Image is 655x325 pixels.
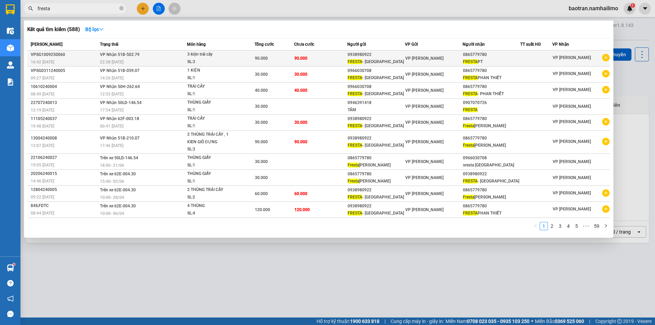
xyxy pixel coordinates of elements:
[100,76,123,80] span: 14:26 [DATE]
[7,295,14,302] span: notification
[31,195,54,200] span: 09:22 [DATE]
[348,83,405,90] div: 0966030708
[187,42,206,47] span: Món hàng
[187,162,238,169] div: SL: 1
[592,222,602,230] li: 59
[7,311,14,317] span: message
[602,222,610,230] li: Next Page
[255,72,268,77] span: 30.000
[187,122,238,130] div: SL: 1
[463,99,520,106] div: 0907070726
[31,76,54,80] span: 09:27 [DATE]
[463,75,478,80] span: FRESTA
[463,142,520,149] div: [PERSON_NAME]
[405,56,443,61] span: VP [PERSON_NAME]
[553,207,591,211] span: VP [PERSON_NAME]
[100,124,123,129] span: 00:41 [DATE]
[100,42,118,47] span: Trạng thái
[187,194,238,201] div: SL: 2
[100,172,136,176] span: Trên xe 62E-004.30
[553,87,591,92] span: VP [PERSON_NAME]
[463,58,520,65] div: PT
[31,186,98,193] div: 12804240005
[187,202,238,210] div: 4 THÙNG
[187,51,238,58] div: 3 kiện trái cây
[294,139,307,144] span: 90.000
[581,222,592,230] span: •••
[7,27,14,34] img: warehouse-icon
[294,120,307,125] span: 30.000
[31,211,54,216] span: 08:44 [DATE]
[255,120,268,125] span: 30.000
[348,211,362,216] span: FRESTA
[348,135,405,142] div: 0938980922
[100,188,136,192] span: Trên xe 62E-004.30
[187,186,238,194] div: 2 THÙNG TRÁI CÂY
[405,139,443,144] span: VP [PERSON_NAME]
[6,22,60,30] div: Minh
[463,154,520,162] div: 0966030708
[463,143,474,148] span: Fresta
[405,72,443,77] span: VP [PERSON_NAME]
[348,162,405,169] div: [PERSON_NAME]
[602,54,610,61] span: plus-circle
[405,191,443,196] span: VP [PERSON_NAME]
[100,195,124,200] span: 10:00 - 28/04
[463,74,520,82] div: PHAN THIẾT
[187,131,238,146] div: 2 THÙNG TRÁI CÂY , 1 KIEN GIỎ ĐỰNG
[255,207,270,212] span: 120.000
[532,222,540,230] button: left
[65,6,82,14] span: Nhận:
[463,122,520,130] div: [PERSON_NAME]
[348,163,359,167] span: Fresta
[463,123,474,128] span: Fresta
[348,142,405,149] div: - [GEOGRAPHIC_DATA]
[100,100,142,105] span: VP Nhận 50LD-146.54
[348,154,405,162] div: 0865779780
[187,178,238,185] div: SL: 1
[548,222,556,230] a: 2
[552,42,569,47] span: VP Nhận
[31,99,98,106] div: 22707240013
[347,42,366,47] span: Người gửi
[348,210,405,217] div: - [GEOGRAPHIC_DATA]
[581,222,592,230] li: Next 5 Pages
[348,106,405,114] div: TÂM
[6,6,16,14] span: Gửi:
[65,6,120,22] div: VP [PERSON_NAME]
[31,154,98,161] div: 22106240027
[463,83,520,90] div: 0865779780
[5,45,16,52] span: CR :
[255,175,268,180] span: 30.000
[602,118,610,125] span: plus-circle
[463,91,478,96] span: FRESTA
[564,222,572,230] li: 4
[187,170,238,178] div: THÙNG GIẤY
[7,280,14,286] span: question-circle
[31,92,54,97] span: 08:49 [DATE]
[348,194,405,201] div: - [GEOGRAPHIC_DATA]
[7,78,14,86] img: solution-icon
[100,143,123,148] span: 17:46 [DATE]
[31,51,98,58] div: VPSG1009250060
[348,99,405,106] div: 0946391418
[119,6,123,10] span: close-circle
[348,90,405,98] div: - [GEOGRAPHIC_DATA]
[602,86,610,93] span: plus-circle
[463,42,485,47] span: Người nhận
[187,67,238,74] div: 1 KIỆN
[463,203,520,210] div: 0865779780
[294,42,314,47] span: Chưa cước
[405,120,443,125] span: VP [PERSON_NAME]
[85,27,104,32] strong: Bộ lọc
[100,204,136,208] span: Trên xe 62E-004.30
[348,187,405,194] div: 0938980922
[31,108,54,113] span: 12:19 [DATE]
[65,22,120,30] div: Thúy
[31,115,98,122] div: 11105240037
[7,264,14,271] img: warehouse-icon
[348,51,405,58] div: 0938980922
[13,263,15,265] sup: 1
[255,159,268,164] span: 30.000
[348,74,405,82] div: - [GEOGRAPHIC_DATA]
